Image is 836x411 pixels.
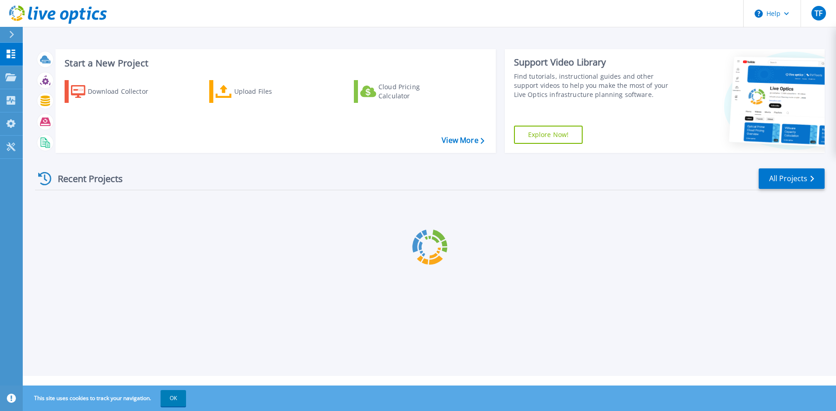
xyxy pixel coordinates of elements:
button: OK [161,390,186,406]
a: Explore Now! [514,126,583,144]
div: Cloud Pricing Calculator [378,82,451,101]
a: Download Collector [65,80,166,103]
div: Recent Projects [35,167,135,190]
div: Find tutorials, instructional guides and other support videos to help you make the most of your L... [514,72,677,99]
a: View More [442,136,484,145]
div: Support Video Library [514,56,677,68]
div: Download Collector [88,82,161,101]
a: Cloud Pricing Calculator [354,80,455,103]
span: This site uses cookies to track your navigation. [25,390,186,406]
a: Upload Files [209,80,311,103]
a: All Projects [759,168,825,189]
span: TF [815,10,822,17]
div: Upload Files [234,82,307,101]
h3: Start a New Project [65,58,484,68]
